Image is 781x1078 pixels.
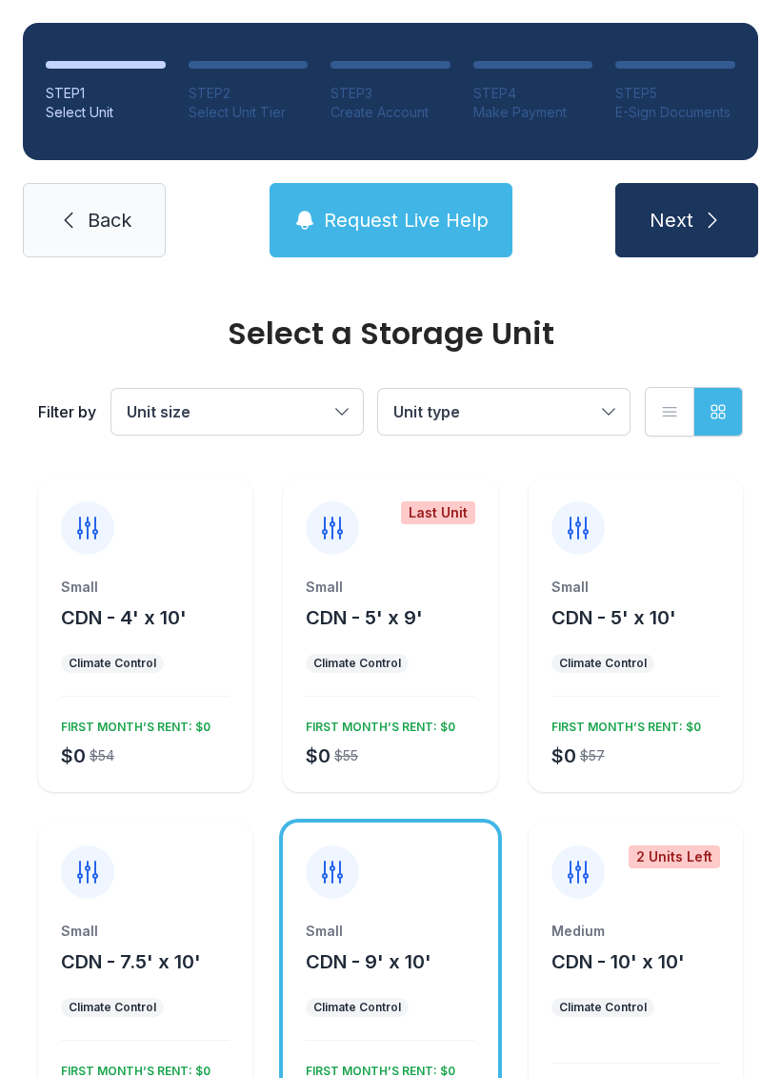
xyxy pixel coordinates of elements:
[38,318,743,349] div: Select a Storage Unit
[650,207,693,234] span: Next
[551,604,676,631] button: CDN - 5' x 10'
[313,656,401,671] div: Climate Control
[580,746,605,765] div: $57
[46,84,166,103] div: STEP 1
[306,606,423,629] span: CDN - 5' x 9'
[69,656,156,671] div: Climate Control
[61,950,201,973] span: CDN - 7.5' x 10'
[61,578,230,597] div: Small
[69,1000,156,1015] div: Climate Control
[189,84,309,103] div: STEP 2
[544,712,701,735] div: FIRST MONTH’S RENT: $0
[330,103,451,122] div: Create Account
[306,742,330,769] div: $0
[629,845,720,868] div: 2 Units Left
[61,922,230,941] div: Small
[324,207,489,234] span: Request Live Help
[313,1000,401,1015] div: Climate Control
[393,402,460,421] span: Unit type
[61,948,201,975] button: CDN - 7.5' x 10'
[46,103,166,122] div: Select Unit
[551,742,576,769] div: $0
[615,84,735,103] div: STEP 5
[306,604,423,631] button: CDN - 5' x 9'
[306,922,474,941] div: Small
[61,742,86,769] div: $0
[88,207,131,234] span: Back
[401,501,475,524] div: Last Unit
[378,389,630,435] button: Unit type
[90,746,114,765] div: $54
[473,84,593,103] div: STEP 4
[61,606,187,629] span: CDN - 4' x 10'
[330,84,451,103] div: STEP 3
[38,400,96,423] div: Filter by
[473,103,593,122] div: Make Payment
[551,922,720,941] div: Medium
[53,712,210,735] div: FIRST MONTH’S RENT: $0
[551,948,685,975] button: CDN - 10' x 10'
[306,578,474,597] div: Small
[559,656,647,671] div: Climate Control
[306,950,431,973] span: CDN - 9' x 10'
[551,950,685,973] span: CDN - 10' x 10'
[334,746,358,765] div: $55
[298,712,455,735] div: FIRST MONTH’S RENT: $0
[127,402,190,421] span: Unit size
[111,389,363,435] button: Unit size
[559,1000,647,1015] div: Climate Control
[551,578,720,597] div: Small
[615,103,735,122] div: E-Sign Documents
[306,948,431,975] button: CDN - 9' x 10'
[551,606,676,629] span: CDN - 5' x 10'
[61,604,187,631] button: CDN - 4' x 10'
[189,103,309,122] div: Select Unit Tier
